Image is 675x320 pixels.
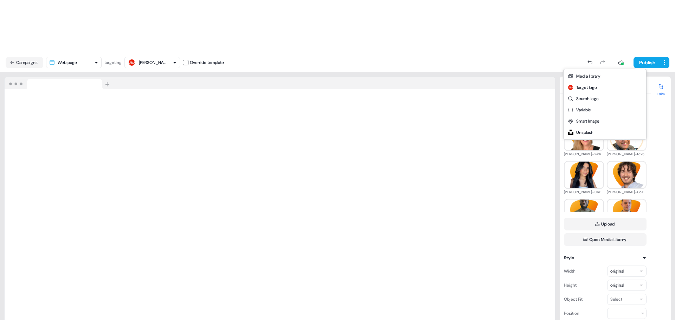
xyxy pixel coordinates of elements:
div: Target logo [576,84,597,91]
div: Smart Image [576,118,599,125]
div: Unsplash [576,129,593,136]
div: Variable [576,106,591,113]
div: Search logo [576,95,599,102]
div: Media library [576,73,600,80]
img: unsplash logo [568,130,573,135]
